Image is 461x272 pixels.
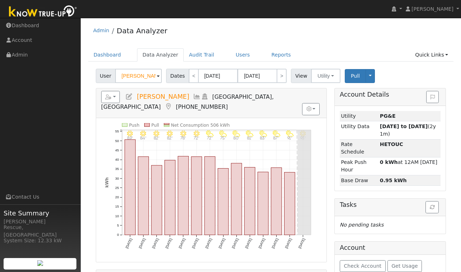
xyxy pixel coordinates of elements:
[244,237,253,249] text: [DATE]
[125,136,136,140] p: 89°
[151,136,162,140] p: 82°
[115,195,119,199] text: 20
[88,48,127,62] a: Dashboard
[180,130,186,136] i: 9/08 - MostlyClear
[117,26,167,35] a: Data Analyzer
[151,237,159,249] text: [DATE]
[344,263,381,269] span: Check Account
[137,93,189,100] span: [PERSON_NAME]
[115,69,162,83] input: Select a User
[204,156,215,235] rect: onclick=""
[93,28,109,33] a: Admin
[340,201,441,209] h5: Tasks
[380,178,407,183] strong: 0.95 kWh
[345,69,366,83] button: Pull
[115,148,119,152] text: 45
[232,130,240,136] i: 9/12 - PartlyCloudy
[340,157,378,175] td: Peak Push Hour
[4,218,77,225] div: [PERSON_NAME]
[206,130,213,136] i: 9/10 - PartlyCloudy
[191,157,202,235] rect: onclick=""
[166,69,189,83] span: Dates
[115,167,119,171] text: 35
[340,222,384,228] i: No pending tasks
[380,159,398,165] strong: 0 kWh
[340,91,441,98] h5: Account Details
[115,176,119,180] text: 30
[258,136,268,140] p: 83°
[4,208,77,218] span: Site Summary
[340,121,378,139] td: Utility Data
[380,113,396,119] strong: ID: 17298197, authorized: 09/18/25
[117,233,119,237] text: 0
[244,167,255,235] rect: onclick=""
[378,157,441,175] td: at 12AM [DATE]
[5,4,81,20] img: Know True-Up
[165,136,175,140] p: 82°
[410,48,453,62] a: Quick Links
[127,130,133,136] i: 9/04 - Clear
[151,165,162,235] rect: onclick=""
[193,130,199,136] i: 9/09 - MostlyClear
[176,103,228,110] span: [PHONE_NUMBER]
[284,237,292,249] text: [DATE]
[184,48,220,62] a: Audit Trail
[380,123,428,129] strong: [DATE] to [DATE]
[115,186,119,190] text: 25
[219,130,227,136] i: 9/11 - PartlyCloudy
[291,69,311,83] span: View
[201,93,209,100] a: Login As (last 09/18/2025 11:22:01 AM)
[340,111,378,121] td: Utility
[272,130,280,136] i: 9/15 - PartlyCloudy
[193,93,201,100] a: Multi-Series Graph
[178,136,189,140] p: 78°
[164,237,173,249] text: [DATE]
[191,237,199,249] text: [DATE]
[117,223,119,227] text: 5
[259,130,267,136] i: 9/14 - PartlyCloudy
[258,237,266,249] text: [DATE]
[115,204,119,208] text: 15
[115,157,119,161] text: 40
[138,136,149,140] p: 84°
[191,136,202,140] p: 72°
[231,237,239,249] text: [DATE]
[271,136,282,140] p: 87°
[271,237,279,249] text: [DATE]
[178,156,189,235] rect: onclick=""
[101,93,274,110] span: [GEOGRAPHIC_DATA], [GEOGRAPHIC_DATA]
[340,139,378,157] td: Rate Schedule
[286,130,293,136] i: 9/16 - PartlyCloudy
[284,136,295,140] p: 91°
[230,48,255,62] a: Users
[425,201,439,213] button: Refresh
[154,130,160,136] i: 9/06 - Clear
[204,237,213,249] text: [DATE]
[4,224,77,239] div: Rescue, [GEOGRAPHIC_DATA]
[140,130,146,136] i: 9/05 - Clear
[124,237,133,249] text: [DATE]
[165,160,175,235] rect: onclick=""
[37,260,43,266] img: retrieve
[171,123,230,128] text: Net Consumption 506 kWh
[297,237,306,249] text: [DATE]
[125,140,136,235] rect: onclick=""
[271,167,282,235] rect: onclick=""
[218,168,229,235] rect: onclick=""
[104,177,109,188] text: kWh
[129,123,139,128] text: Push
[277,69,287,83] a: >
[258,172,268,235] rect: onclick=""
[138,237,146,249] text: [DATE]
[189,69,199,83] a: <
[96,69,116,83] span: User
[340,244,365,251] h5: Account
[231,136,242,140] p: 80°
[391,263,418,269] span: Get Usage
[218,237,226,249] text: [DATE]
[380,141,403,147] strong: H
[115,139,119,142] text: 50
[284,172,295,235] rect: onclick=""
[380,123,436,137] span: (2y 1m)
[115,214,119,218] text: 10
